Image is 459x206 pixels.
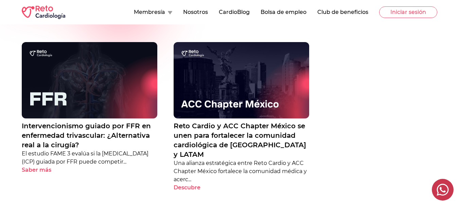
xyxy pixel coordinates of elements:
[22,121,157,150] a: Intervencionismo guiado por FFR en enfermedad trivascular: ¿Alternativa real a la cirugía?
[317,8,368,16] button: Club de beneficios
[219,8,250,16] button: CardioBlog
[174,121,309,159] a: Reto Cardio y ACC Chapter México se unen para fortalecer la comunidad cardiológica de [GEOGRAPHIC...
[174,184,212,192] button: Descubre
[174,42,309,118] img: Reto Cardio y ACC Chapter México se unen para fortalecer la comunidad cardiológica de México y LATAM
[22,166,157,174] a: Saber más
[183,8,208,16] button: Nosotros
[174,184,309,192] a: Descubre
[22,166,51,174] p: Saber más
[22,150,157,166] p: El estudio FAME 3 evalúa si la [MEDICAL_DATA] (ICP) guiada por FFR puede competir...
[261,8,306,16] button: Bolsa de empleo
[174,184,200,192] p: Descubre
[134,8,172,16] button: Membresía
[22,5,65,19] img: RETO Cardio Logo
[379,6,437,18] button: Iniciar sesión
[174,159,309,184] p: Una alianza estratégica entre Reto Cardio y ACC Chapter México fortalece la comunidad médica y ac...
[22,166,63,174] button: Saber más
[22,42,157,118] img: Intervencionismo guiado por FFR en enfermedad trivascular: ¿Alternativa real a la cirugía?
